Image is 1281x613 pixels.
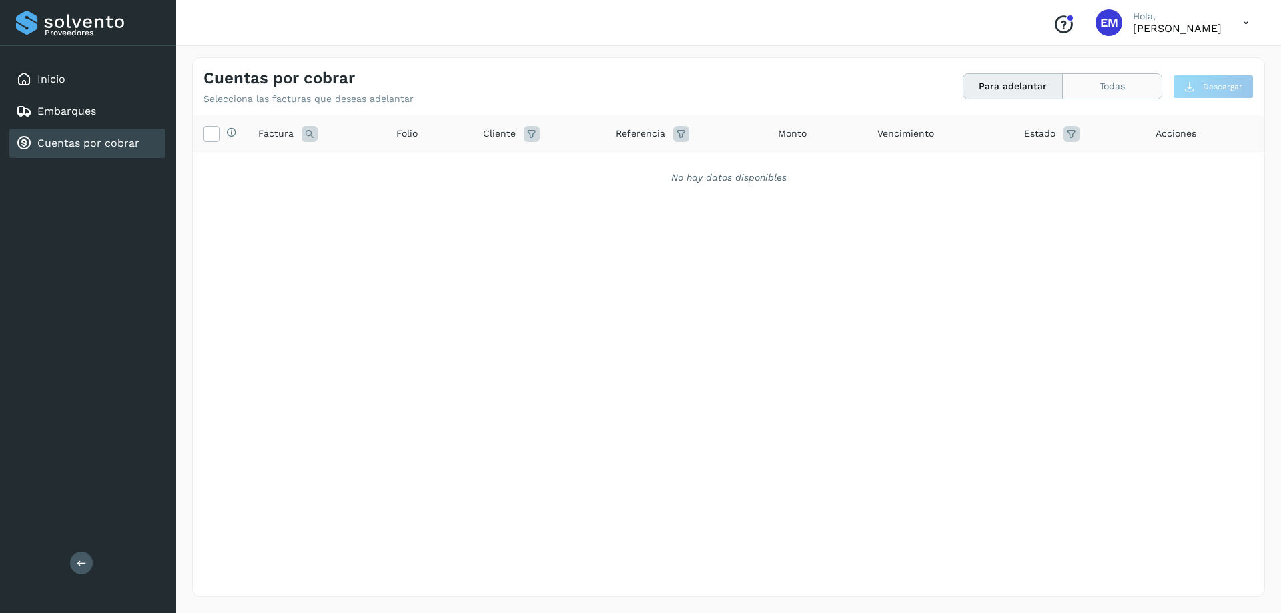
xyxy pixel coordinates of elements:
div: Cuentas por cobrar [9,129,165,158]
span: Cliente [483,127,516,141]
span: Descargar [1203,81,1242,93]
button: Descargar [1173,75,1254,99]
button: Para adelantar [963,74,1063,99]
span: Estado [1024,127,1055,141]
a: Embarques [37,105,96,117]
p: Proveedores [45,28,160,37]
div: Embarques [9,97,165,126]
div: Inicio [9,65,165,94]
div: No hay datos disponibles [210,171,1247,185]
span: Vencimiento [877,127,934,141]
p: ERIC MONDRAGON DELGADO [1133,22,1222,35]
p: Hola, [1133,11,1222,22]
h4: Cuentas por cobrar [203,69,355,88]
button: Todas [1063,74,1162,99]
span: Factura [258,127,294,141]
span: Monto [778,127,807,141]
a: Inicio [37,73,65,85]
span: Referencia [616,127,665,141]
a: Cuentas por cobrar [37,137,139,149]
p: Selecciona las facturas que deseas adelantar [203,93,414,105]
span: Folio [396,127,418,141]
span: Acciones [1156,127,1196,141]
